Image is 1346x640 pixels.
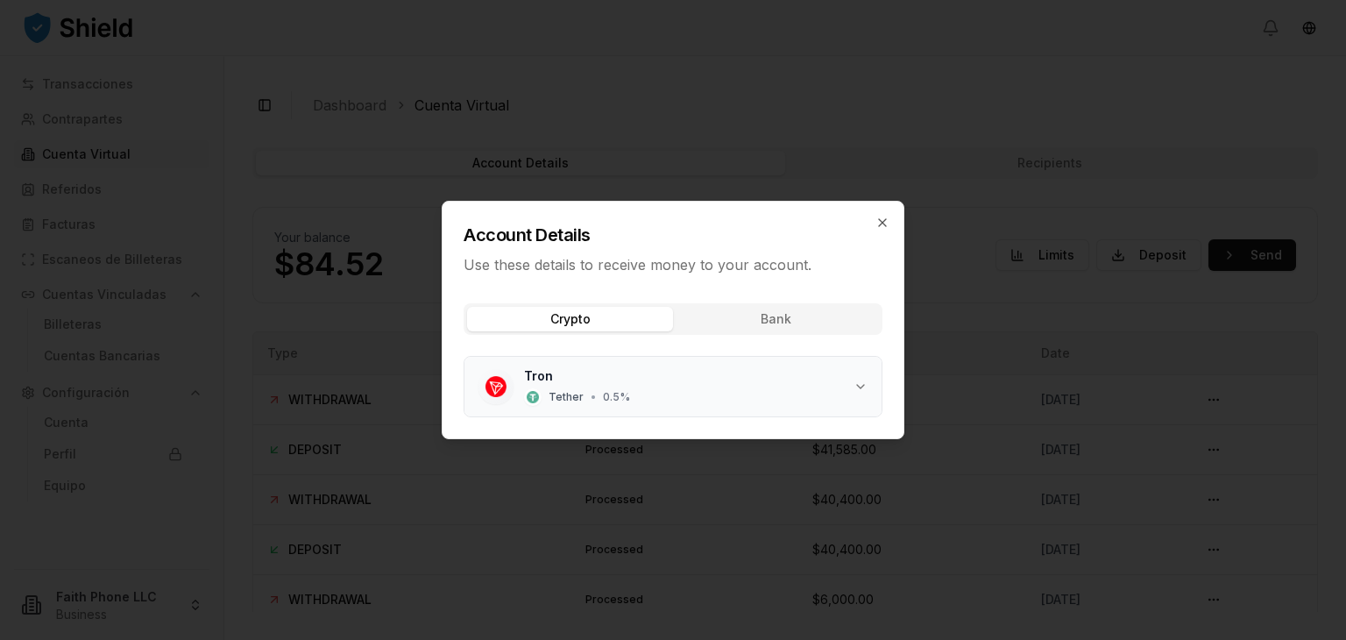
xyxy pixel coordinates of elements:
[464,357,882,416] button: TronTronTetherTether•0.5%
[464,223,882,247] h2: Account Details
[464,254,882,275] p: Use these details to receive money to your account.
[527,391,539,403] img: Tether
[673,307,879,331] button: Bank
[485,376,507,397] img: Tron
[549,390,584,404] span: Tether
[467,307,673,331] button: Crypto
[591,390,596,404] span: •
[603,390,630,404] span: 0.5 %
[524,367,553,385] span: Tron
